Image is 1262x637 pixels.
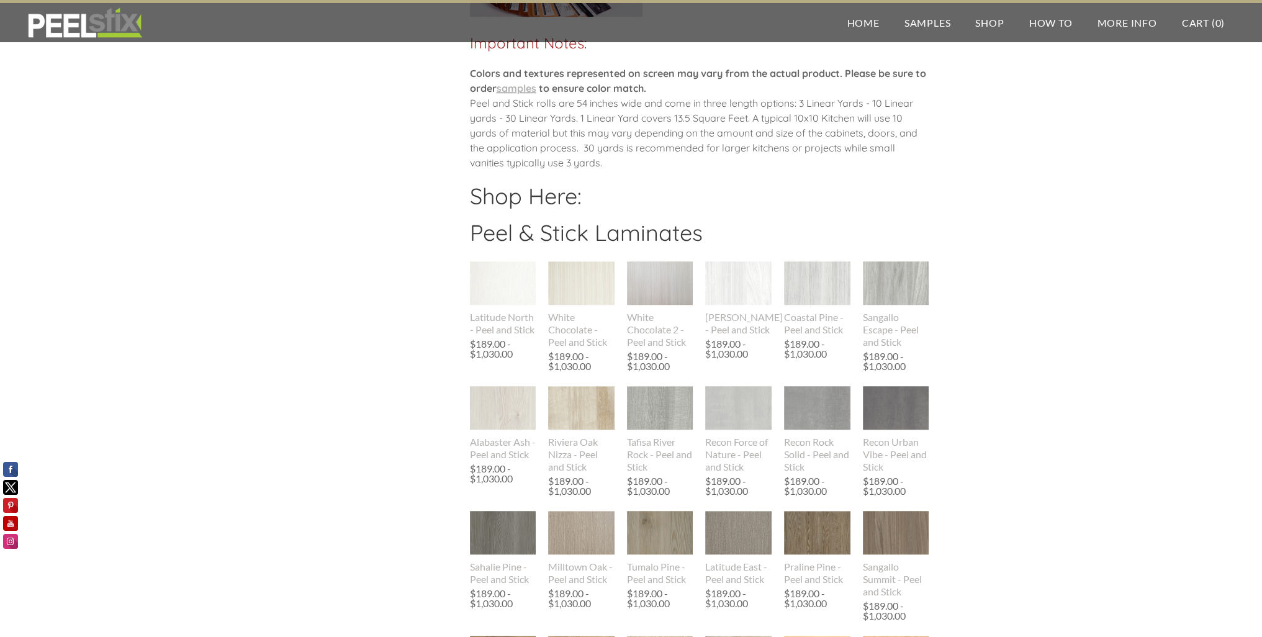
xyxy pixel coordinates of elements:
[705,261,772,336] a: [PERSON_NAME] - Peel and Stick
[705,511,772,585] a: Latitude East - Peel and Stick
[627,261,693,348] a: White Chocolate 2 - Peel and Stick
[863,511,929,598] a: Sangallo Summit - Peel and Stick
[863,351,926,371] div: $189.00 - $1,030.00
[470,261,536,336] a: Latitude North - Peel and Stick
[705,372,772,445] img: s832171791223022656_p895_i1_w1536.jpeg
[784,386,850,473] a: Recon Rock Solid - Peel and Stick
[470,261,536,305] img: s832171791223022656_p581_i1_w400.jpeg
[835,3,892,42] a: Home
[626,386,693,430] img: s832171791223022656_p644_i1_w307.jpeg
[1170,3,1237,42] a: Cart (0)
[892,3,963,42] a: Samples
[1215,17,1221,29] span: 0
[784,561,850,585] div: Praline Pine - Peel and Stick
[548,386,615,473] a: Riviera Oak Nizza - Peel and Stick
[784,436,850,473] div: Recon Rock Solid - Peel and Stick
[627,476,690,496] div: $189.00 - $1,030.00
[627,589,690,608] div: $189.00 - $1,030.00
[470,339,533,359] div: $189.00 - $1,030.00
[784,373,850,444] img: s832171791223022656_p891_i1_w1536.jpeg
[705,239,772,328] img: s832171791223022656_p841_i1_w690.png
[863,490,929,576] img: s832171791223022656_p782_i1_w640.jpeg
[470,386,536,461] a: Alabaster Ash - Peel and Stick
[863,373,929,443] img: s832171791223022656_p893_i1_w1536.jpeg
[627,436,693,473] div: Tafisa River Rock - Peel and Stick
[548,261,615,348] a: White Chocolate - Peel and Stick
[705,561,772,585] div: Latitude East - Peel and Stick
[705,436,772,473] div: Recon Force of Nature - Peel and Stick
[1017,3,1085,42] a: How To
[784,511,850,555] img: s832171791223022656_p484_i1_w400.jpeg
[784,476,847,496] div: $189.00 - $1,030.00
[548,436,615,473] div: Riviera Oak Nizza - Peel and Stick
[863,436,929,473] div: Recon Urban Vibe - Peel and Stick
[470,589,533,608] div: $189.00 - $1,030.00
[705,311,772,336] div: [PERSON_NAME] - Peel and Stick
[627,511,693,585] a: Tumalo Pine - Peel and Stick
[548,511,615,555] img: s832171791223022656_p482_i1_w400.jpeg
[784,339,847,359] div: $189.00 - $1,030.00
[548,589,611,608] div: $189.00 - $1,030.00
[548,511,615,585] a: Milltown Oak - Peel and Stick
[548,311,615,348] div: White Chocolate - Peel and Stick
[784,511,850,585] a: Praline Pine - Peel and Stick
[548,386,615,430] img: s832171791223022656_p691_i2_w640.jpeg
[863,561,929,598] div: Sangallo Summit - Peel and Stick
[470,311,536,336] div: Latitude North - Peel and Stick
[470,367,536,450] img: s832171791223022656_p842_i1_w738.png
[627,561,693,585] div: Tumalo Pine - Peel and Stick
[627,351,690,371] div: $189.00 - $1,030.00
[863,476,926,496] div: $189.00 - $1,030.00
[470,183,929,219] h2: Shop Here:
[863,311,929,348] div: Sangallo Escape - Peel and Stick
[548,561,615,585] div: Milltown Oak - Peel and Stick
[784,240,850,326] img: s832171791223022656_p847_i1_w716.png
[863,240,929,326] img: s832171791223022656_p779_i1_w640.jpeg
[470,490,536,576] img: s832171791223022656_p763_i2_w640.jpeg
[470,561,536,585] div: Sahalie Pine - Peel and Stick
[705,476,768,496] div: $189.00 - $1,030.00
[470,66,929,183] div: ​ Peel and Stick rolls are 54 inches wide and come in three length options: 3 Linear Yards - 10 L...
[25,7,145,38] img: REFACE SUPPLIES
[470,219,929,255] h2: Peel & Stick Laminates
[470,34,587,52] font: Important Notes:
[470,436,536,461] div: Alabaster Ash - Peel and Stick
[627,311,693,348] div: White Chocolate 2 - Peel and Stick
[1084,3,1169,42] a: More Info
[784,311,850,336] div: Coastal Pine - Peel and Stick
[548,351,611,371] div: $189.00 - $1,030.00
[470,464,533,484] div: $189.00 - $1,030.00
[705,589,768,608] div: $189.00 - $1,030.00
[863,261,929,348] a: Sangallo Escape - Peel and Stick
[963,3,1016,42] a: Shop
[784,589,847,608] div: $189.00 - $1,030.00
[863,386,929,473] a: Recon Urban Vibe - Peel and Stick
[705,511,772,555] img: s832171791223022656_p580_i1_w400.jpeg
[627,490,693,576] img: s832171791223022656_p767_i6_w640.jpeg
[548,476,611,496] div: $189.00 - $1,030.00
[470,511,536,585] a: Sahalie Pine - Peel and Stick
[470,67,926,94] font: Colors and textures represented on screen may vary from the actual product. Please be sure to ord...
[863,601,926,621] div: $189.00 - $1,030.00
[705,386,772,473] a: Recon Force of Nature - Peel and Stick
[627,386,693,473] a: Tafisa River Rock - Peel and Stick
[784,261,850,336] a: Coastal Pine - Peel and Stick
[705,339,768,359] div: $189.00 - $1,030.00
[548,261,615,305] img: s832171791223022656_p588_i1_w400.jpeg
[497,82,536,94] a: samples
[627,240,693,326] img: s832171791223022656_p793_i1_w640.jpeg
